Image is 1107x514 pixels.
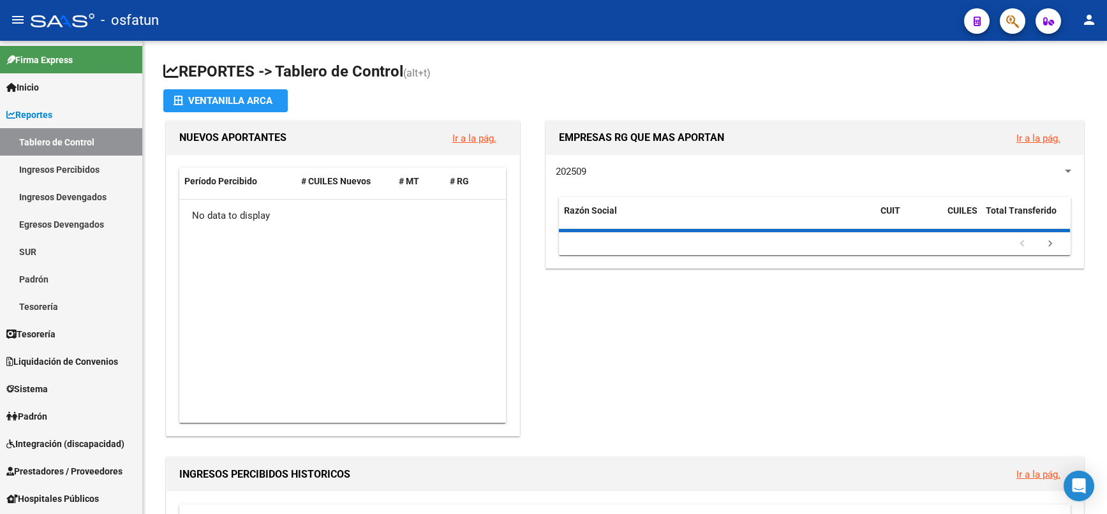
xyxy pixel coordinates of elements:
[1064,471,1094,501] div: Open Intercom Messenger
[6,80,39,94] span: Inicio
[1010,237,1034,251] a: go to previous page
[6,53,73,67] span: Firma Express
[452,133,496,144] a: Ir a la pág.
[6,492,99,506] span: Hospitales Públicos
[163,61,1087,84] h1: REPORTES -> Tablero de Control
[179,168,296,195] datatable-header-cell: Período Percibido
[179,468,350,480] span: INGRESOS PERCIBIDOS HISTORICOS
[947,205,977,216] span: CUILES
[986,205,1057,216] span: Total Transferido
[442,126,507,150] button: Ir a la pág.
[10,12,26,27] mat-icon: menu
[184,176,257,186] span: Período Percibido
[1006,126,1071,150] button: Ir a la pág.
[163,89,288,112] button: Ventanilla ARCA
[1006,462,1071,486] button: Ir a la pág.
[6,355,118,369] span: Liquidación de Convenios
[556,166,586,177] span: 202509
[101,6,159,34] span: - osfatun
[301,176,371,186] span: # CUILES Nuevos
[880,205,900,216] span: CUIT
[1016,469,1060,480] a: Ir a la pág.
[6,464,123,478] span: Prestadores / Proveedores
[399,176,419,186] span: # MT
[179,200,506,231] div: No data to display
[1038,237,1062,251] a: go to next page
[981,197,1070,239] datatable-header-cell: Total Transferido
[6,437,124,451] span: Integración (discapacidad)
[1016,133,1060,144] a: Ir a la pág.
[6,327,56,341] span: Tesorería
[564,205,617,216] span: Razón Social
[174,89,278,112] div: Ventanilla ARCA
[1081,12,1097,27] mat-icon: person
[394,168,445,195] datatable-header-cell: # MT
[6,108,52,122] span: Reportes
[875,197,942,239] datatable-header-cell: CUIT
[445,168,496,195] datatable-header-cell: # RG
[179,131,286,143] span: NUEVOS APORTANTES
[6,382,48,396] span: Sistema
[559,197,875,239] datatable-header-cell: Razón Social
[942,197,981,239] datatable-header-cell: CUILES
[296,168,394,195] datatable-header-cell: # CUILES Nuevos
[6,409,47,423] span: Padrón
[403,67,431,79] span: (alt+t)
[450,176,469,186] span: # RG
[559,131,724,143] span: EMPRESAS RG QUE MAS APORTAN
